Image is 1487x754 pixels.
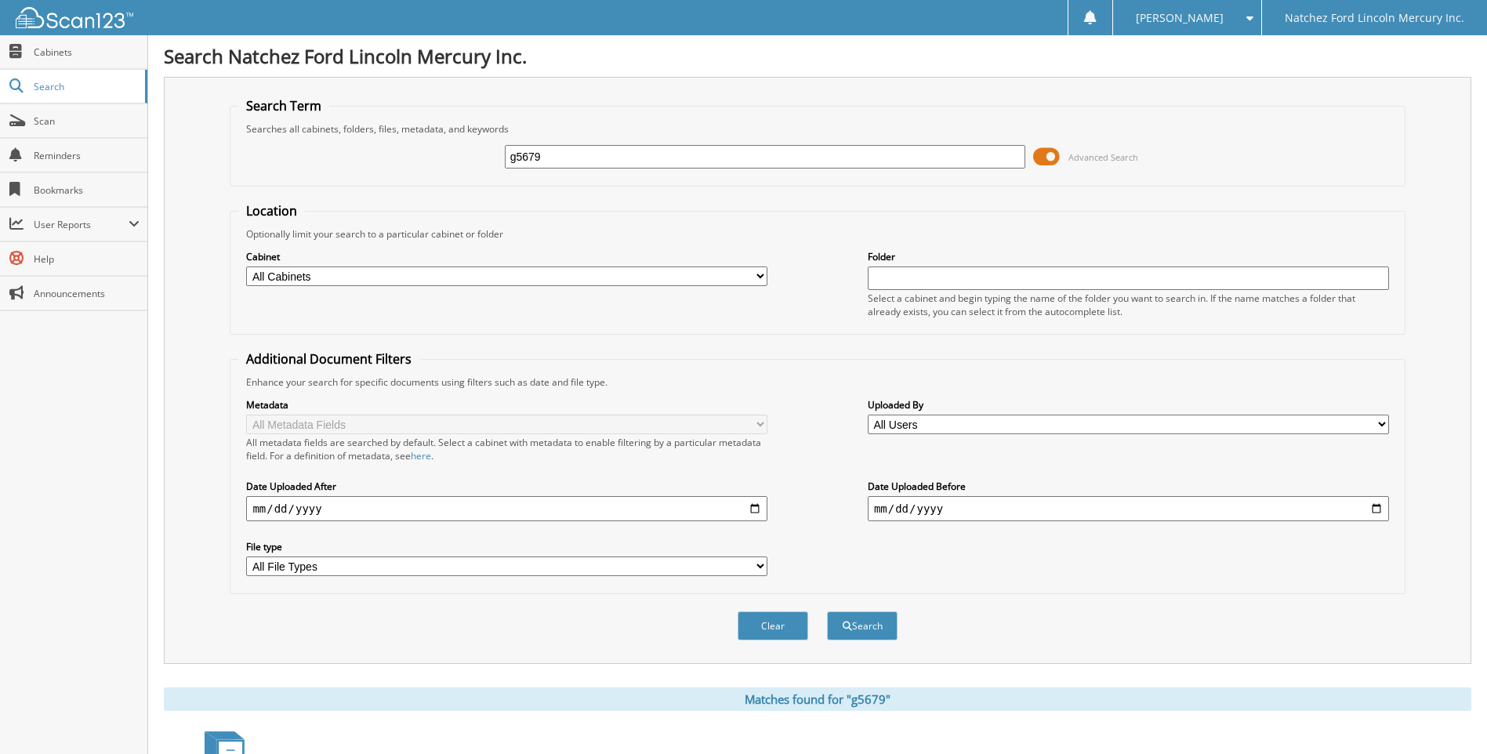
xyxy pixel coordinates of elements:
div: Searches all cabinets, folders, files, metadata, and keywords [238,122,1396,136]
input: end [868,496,1389,521]
label: Date Uploaded After [246,480,767,493]
legend: Search Term [238,97,329,114]
span: Scan [34,114,140,128]
legend: Additional Document Filters [238,350,419,368]
label: File type [246,540,767,553]
label: Folder [868,250,1389,263]
div: All metadata fields are searched by default. Select a cabinet with metadata to enable filtering b... [246,436,767,462]
label: Uploaded By [868,398,1389,411]
span: Advanced Search [1068,151,1138,163]
input: start [246,496,767,521]
h1: Search Natchez Ford Lincoln Mercury Inc. [164,43,1471,69]
span: Reminders [34,149,140,162]
label: Metadata [246,398,767,411]
span: User Reports [34,218,129,231]
div: Optionally limit your search to a particular cabinet or folder [238,227,1396,241]
label: Cabinet [246,250,767,263]
button: Search [827,611,898,640]
button: Clear [738,611,808,640]
span: Help [34,252,140,266]
span: Announcements [34,287,140,300]
span: Natchez Ford Lincoln Mercury Inc. [1285,13,1464,23]
span: Search [34,80,137,93]
span: Cabinets [34,45,140,59]
img: scan123-logo-white.svg [16,7,133,28]
div: Enhance your search for specific documents using filters such as date and file type. [238,375,1396,389]
div: Matches found for "g5679" [164,687,1471,711]
span: Bookmarks [34,183,140,197]
div: Select a cabinet and begin typing the name of the folder you want to search in. If the name match... [868,292,1389,318]
legend: Location [238,202,305,219]
span: [PERSON_NAME] [1136,13,1224,23]
label: Date Uploaded Before [868,480,1389,493]
a: here [411,449,431,462]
